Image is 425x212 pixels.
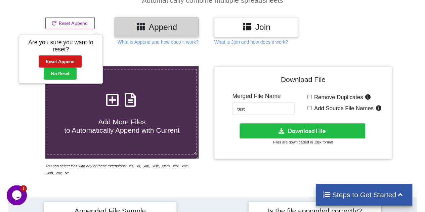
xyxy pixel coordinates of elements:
button: Reset Append [39,55,82,68]
h5: Merged File Name [232,93,295,100]
h5: Are you sure you want to reset? [24,39,98,53]
button: No Reset [44,68,77,80]
p: What is Join and how does it work? [214,39,288,45]
span: Add Source File Names [312,105,374,112]
i: You can select files with any of these extensions: .xls, .xlt, .xlm, .xlsx, .xlsm, .xltx, .xltm, ... [45,164,190,175]
span: Add More Files to Automatically Append with Current [64,118,179,134]
h3: Join [219,22,293,32]
span: Remove Duplicates [312,94,363,100]
h3: Append [120,22,194,32]
h4: Steps to Get Started [323,190,406,199]
h4: Download File [219,71,387,90]
input: Enter File Name [232,102,295,115]
iframe: chat widget [7,185,28,205]
p: What is Append and how does it work? [118,39,199,45]
button: Download File [240,123,366,138]
small: Files are downloaded in .xlsx format [273,140,333,144]
button: Reset Append [45,17,95,29]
